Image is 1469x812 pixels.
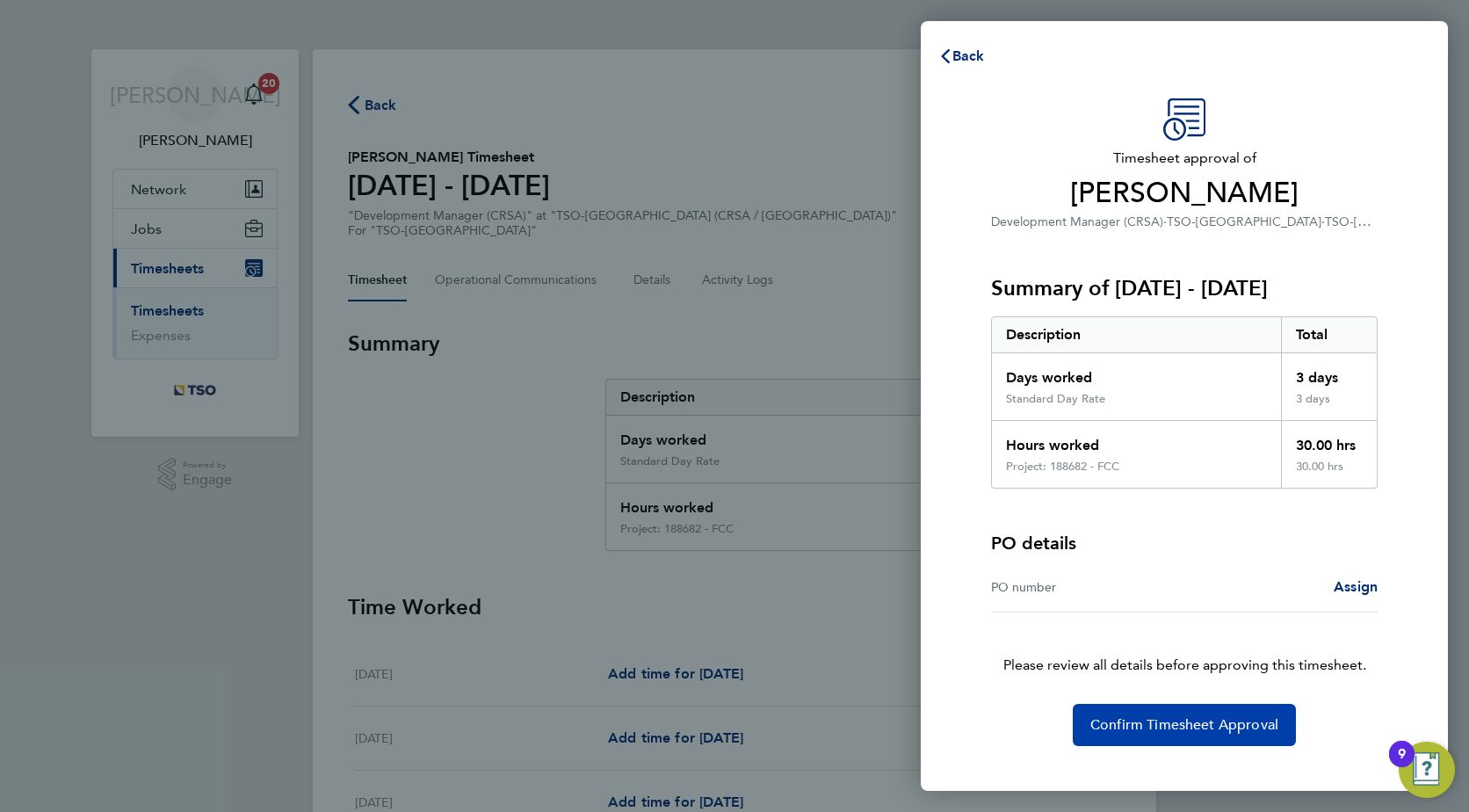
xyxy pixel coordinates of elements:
[1006,392,1105,406] div: Standard Day Rate
[1281,353,1378,392] div: 3 days
[991,576,1184,598] div: PO number
[991,214,1163,229] span: Development Manager (CRSA)
[1281,421,1378,460] div: 30.00 hrs
[1006,460,1119,474] div: Project: 188682 - FCC
[921,39,1002,74] button: Back
[991,148,1378,169] span: Timesheet approval of
[1163,214,1167,229] span: ·
[1167,214,1321,229] span: TSO-[GEOGRAPHIC_DATA]
[1073,704,1296,746] button: Confirm Timesheet Approval
[1334,576,1378,598] a: Assign
[1321,214,1325,229] span: ·
[992,421,1281,460] div: Hours worked
[1090,716,1278,734] span: Confirm Timesheet Approval
[1334,578,1378,595] span: Assign
[1281,392,1378,420] div: 3 days
[992,353,1281,392] div: Days worked
[970,613,1399,676] p: Please review all details before approving this timesheet.
[991,316,1378,489] div: Summary of 20 - 26 Sep 2025
[1399,742,1455,798] button: Open Resource Center, 9 new notifications
[991,274,1378,302] h3: Summary of [DATE] - [DATE]
[991,531,1076,555] h4: PO details
[952,47,985,64] span: Back
[1281,460,1378,488] div: 30.00 hrs
[1398,754,1406,777] div: 9
[991,176,1378,211] span: [PERSON_NAME]
[992,317,1281,352] div: Description
[1281,317,1378,352] div: Total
